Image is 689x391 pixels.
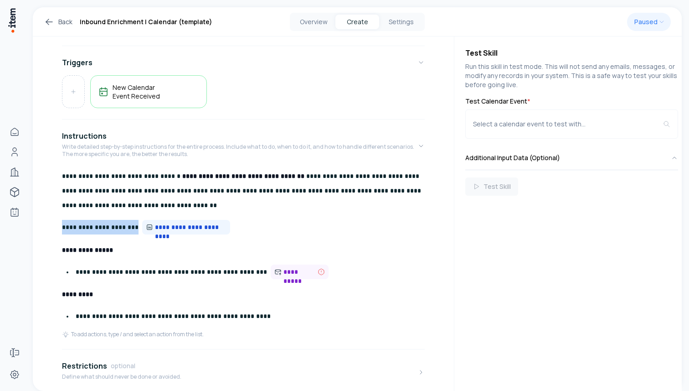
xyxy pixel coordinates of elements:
a: Companies [5,163,24,181]
button: Triggers [62,50,425,75]
div: To add actions, type / and select an action from the list. [62,331,204,338]
h5: New Calendar Event Received [113,83,199,100]
p: Write detailed step-by-step instructions for the entire process. Include what to do, when to do i... [62,143,417,158]
div: Triggers [62,75,425,115]
a: Forms [5,344,24,362]
a: Back [44,16,72,27]
button: Create [335,15,379,29]
label: Test Calendar Event [465,97,678,106]
h4: Test Skill [465,47,678,58]
button: Overview [292,15,335,29]
p: Define what should never be done or avoided. [62,373,181,381]
div: Select a calendar event to test with... [473,120,663,129]
p: Run this skill in test mode. This will not send any emails, messages, or modify any records in yo... [465,62,678,89]
h4: Triggers [62,57,93,68]
a: deals [5,183,24,201]
h4: Restrictions [62,360,107,371]
h4: Instructions [62,130,107,141]
a: Settings [5,365,24,384]
a: Agents [5,203,24,221]
h1: Inbound Enrichment | Calendar (template) [80,16,212,27]
button: InstructionsWrite detailed step-by-step instructions for the entire process. Include what to do, ... [62,123,425,169]
img: Item Brain Logo [7,7,16,33]
a: Home [5,123,24,141]
div: InstructionsWrite detailed step-by-step instructions for the entire process. Include what to do, ... [62,169,425,345]
span: optional [111,361,135,370]
button: Additional Input Data (Optional) [465,146,678,170]
button: Settings [379,15,423,29]
a: Contacts [5,143,24,161]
